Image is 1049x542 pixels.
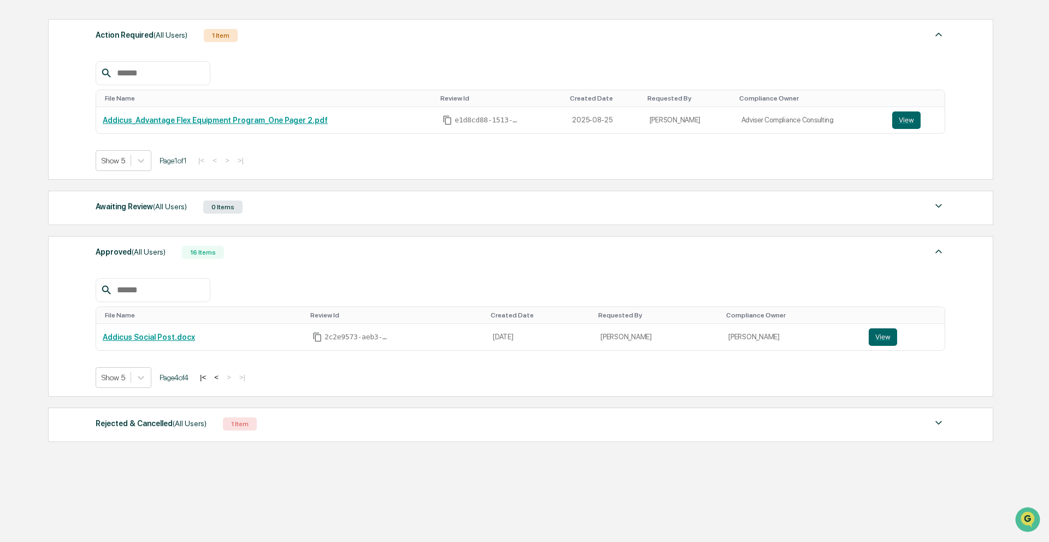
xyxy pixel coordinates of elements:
button: |< [195,156,208,165]
img: 1746055101610-c473b297-6a78-478c-a979-82029cc54cd1 [11,84,31,103]
div: Toggle SortBy [310,311,482,319]
a: View [869,328,938,346]
button: < [209,156,220,165]
a: Addicus_Advantage Flex Equipment Program_One Pager 2.pdf [103,116,328,125]
img: caret [932,28,945,41]
div: Awaiting Review [96,199,187,214]
img: caret [932,199,945,213]
td: [DATE] [486,324,594,350]
div: Action Required [96,28,187,42]
div: We're available if you need us! [37,95,138,103]
div: Toggle SortBy [440,95,561,102]
p: How can we help? [11,23,199,40]
div: Toggle SortBy [871,311,940,319]
td: [PERSON_NAME] [643,107,735,133]
span: 2c2e9573-aeb3-4e87-b41b-2ac7027b429b [325,333,390,341]
button: Start new chat [186,87,199,100]
span: Copy Id [443,115,452,125]
span: (All Users) [132,248,166,256]
span: Page 1 of 1 [160,156,187,165]
div: 16 Items [182,246,224,259]
span: Pylon [109,185,132,193]
span: (All Users) [153,202,187,211]
button: >| [236,373,249,382]
div: Toggle SortBy [105,95,432,102]
div: 0 Items [203,201,243,214]
div: 🗄️ [79,139,88,148]
div: Rejected & Cancelled [96,416,207,431]
div: Start new chat [37,84,179,95]
td: [PERSON_NAME] [594,324,722,350]
a: Powered byPylon [77,185,132,193]
div: Toggle SortBy [105,311,302,319]
button: |< [197,373,209,382]
button: View [892,111,921,129]
span: Preclearance [22,138,70,149]
a: Addicus Social Post.docx [103,333,195,341]
span: Attestations [90,138,135,149]
button: > [223,373,234,382]
a: View [892,111,939,129]
button: > [222,156,233,165]
input: Clear [28,50,180,61]
img: caret [932,245,945,258]
span: Data Lookup [22,158,69,169]
button: View [869,328,897,346]
div: 🔎 [11,160,20,168]
span: e1d8cd88-1513-46f0-8219-edf972774b7e [455,116,520,125]
div: Toggle SortBy [491,311,590,319]
button: < [211,373,222,382]
span: (All Users) [154,31,187,39]
img: caret [932,416,945,429]
td: 2025-08-25 [565,107,643,133]
button: >| [234,156,247,165]
td: [PERSON_NAME] [722,324,862,350]
a: 🔎Data Lookup [7,154,73,174]
span: Copy Id [313,332,322,342]
div: Toggle SortBy [726,311,858,319]
div: 🖐️ [11,139,20,148]
div: 1 Item [223,417,257,431]
div: Toggle SortBy [598,311,717,319]
div: Toggle SortBy [570,95,638,102]
div: 1 Item [204,29,238,42]
div: Toggle SortBy [647,95,730,102]
a: 🗄️Attestations [75,133,140,153]
td: Adviser Compliance Consulting [735,107,886,133]
iframe: Open customer support [1014,506,1044,535]
a: 🖐️Preclearance [7,133,75,153]
div: Toggle SortBy [894,95,941,102]
span: Page 4 of 4 [160,373,188,382]
span: (All Users) [173,419,207,428]
div: Approved [96,245,166,259]
div: Toggle SortBy [739,95,881,102]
